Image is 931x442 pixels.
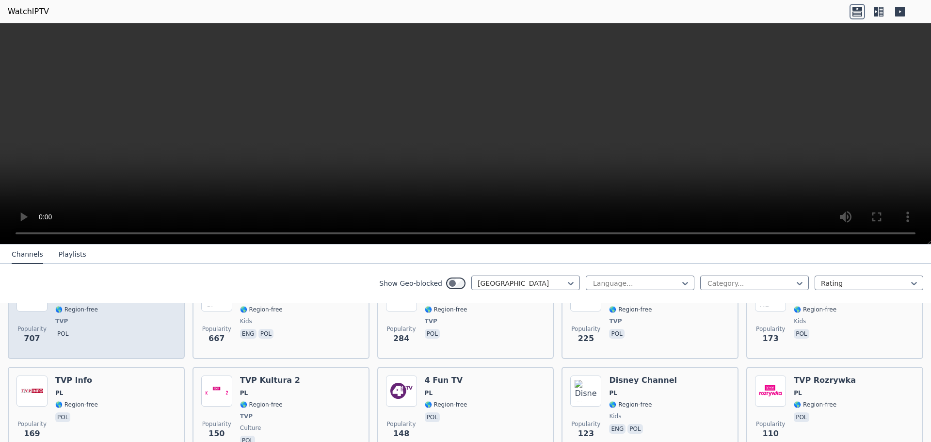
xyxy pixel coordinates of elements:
p: pol [627,424,642,434]
p: pol [55,412,70,422]
span: 🌎 Region-free [794,306,836,313]
a: WatchIPTV [8,6,49,17]
p: pol [794,412,809,422]
button: Playlists [59,246,86,264]
p: pol [55,329,70,339]
p: pol [425,329,440,339]
img: TVP Rozrywka [755,376,786,407]
span: PL [794,389,802,397]
h6: TVP Info [55,376,98,385]
span: Popularity [202,325,231,333]
span: Popularity [571,420,600,428]
span: 707 [24,333,40,344]
img: TVP Info [16,376,48,407]
span: 🌎 Region-free [240,401,283,409]
span: Popularity [202,420,231,428]
h6: TVP Kultura 2 [240,376,300,385]
p: pol [258,329,273,339]
span: 🌎 Region-free [794,401,836,409]
span: 🌎 Region-free [425,306,467,313]
span: 284 [393,333,409,344]
span: 169 [24,428,40,440]
span: 173 [762,333,778,344]
span: 123 [578,428,594,440]
span: 🌎 Region-free [609,401,652,409]
span: PL [425,389,433,397]
span: 🌎 Region-free [240,306,283,313]
img: Disney Channel [570,376,601,407]
span: PL [240,389,248,397]
span: TVP [609,317,622,325]
span: kids [240,317,252,325]
span: 667 [209,333,225,344]
span: Popularity [387,325,416,333]
span: PL [55,389,63,397]
p: eng [609,424,626,434]
span: Popularity [387,420,416,428]
span: 150 [209,428,225,440]
span: TVP [240,412,253,420]
span: TVP [55,317,68,325]
span: 148 [393,428,409,440]
img: TVP Kultura 2 [201,376,232,407]
p: eng [240,329,257,339]
span: kids [609,412,621,420]
span: 🌎 Region-free [55,306,98,313]
span: 110 [762,428,778,440]
p: pol [425,412,440,422]
span: Popularity [756,325,785,333]
h6: Disney Channel [609,376,677,385]
span: TVP [425,317,437,325]
img: 4 Fun TV [386,376,417,407]
h6: TVP Rozrywka [794,376,856,385]
span: Popularity [17,420,47,428]
span: 🌎 Region-free [55,401,98,409]
label: Show Geo-blocked [379,278,442,288]
span: 🌎 Region-free [609,306,652,313]
span: 225 [578,333,594,344]
button: Channels [12,246,43,264]
span: Popularity [756,420,785,428]
span: kids [794,317,806,325]
span: Popularity [571,325,600,333]
span: Popularity [17,325,47,333]
p: pol [609,329,624,339]
span: 🌎 Region-free [425,401,467,409]
p: pol [794,329,809,339]
span: PL [609,389,617,397]
span: culture [240,424,261,432]
h6: 4 Fun TV [425,376,467,385]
